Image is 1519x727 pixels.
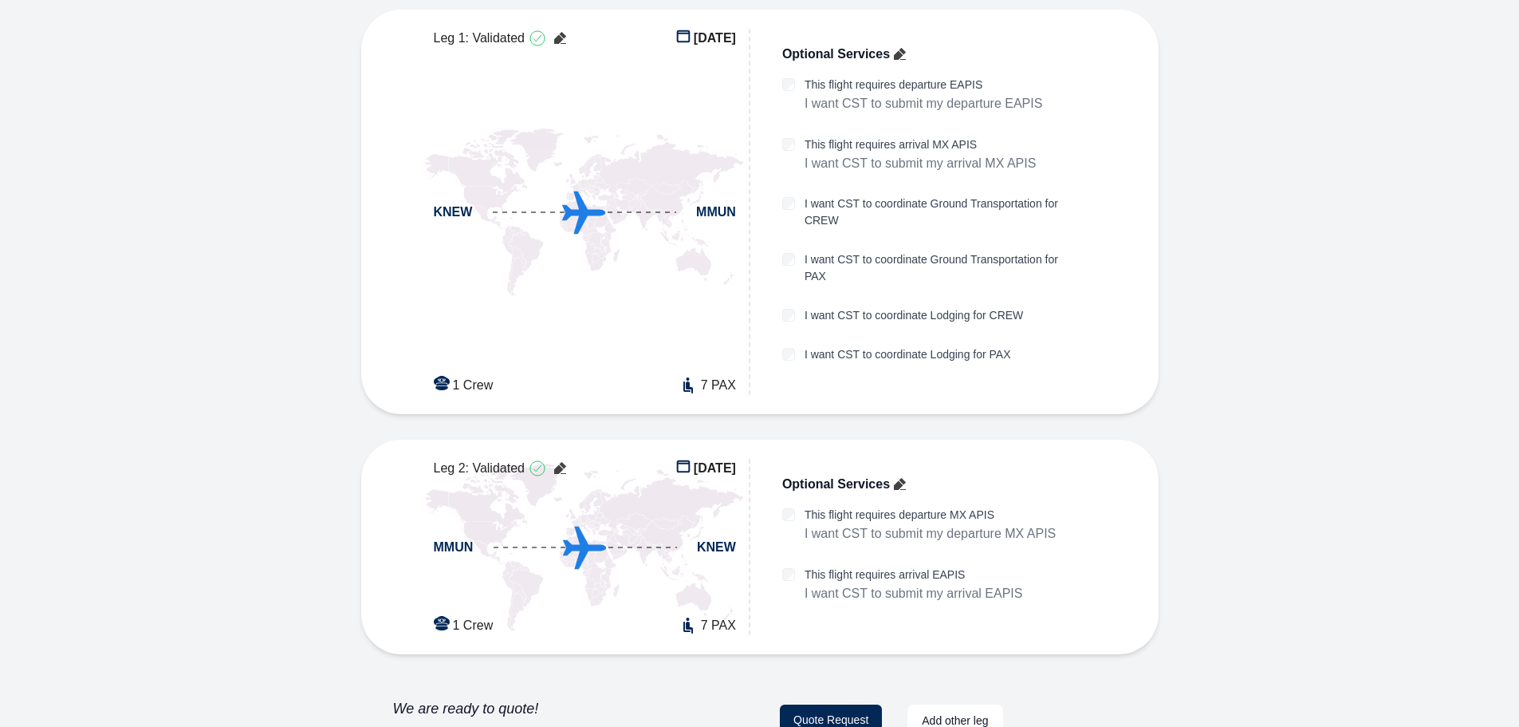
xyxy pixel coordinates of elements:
[434,29,525,48] span: Leg 1: Validated
[805,567,1023,583] label: This flight requires arrival EAPIS
[694,459,736,478] span: [DATE]
[805,196,1083,229] label: I want CST to coordinate Ground Transportation for CREW
[805,524,1056,544] p: I want CST to submit my departure MX APIS
[782,45,890,64] span: Optional Services
[805,307,1023,324] label: I want CST to coordinate Lodging for CREW
[805,507,1056,524] label: This flight requires departure MX APIS
[805,346,1011,363] label: I want CST to coordinate Lodging for PAX
[453,616,494,635] span: 1 Crew
[697,538,736,557] span: KNEW
[805,136,1036,153] label: This flight requires arrival MX APIS
[701,616,736,635] span: 7 PAX
[701,376,736,395] span: 7 PAX
[694,29,736,48] span: [DATE]
[696,203,736,222] span: MMUN
[782,475,890,494] span: Optional Services
[805,583,1023,604] p: I want CST to submit my arrival EAPIS
[805,77,1043,93] label: This flight requires departure EAPIS
[453,376,494,395] span: 1 Crew
[393,699,539,718] h3: We are ready to quote!
[434,203,473,222] span: KNEW
[805,153,1036,174] p: I want CST to submit my arrival MX APIS
[434,538,474,557] span: MMUN
[805,93,1043,114] p: I want CST to submit my departure EAPIS
[805,251,1083,285] label: I want CST to coordinate Ground Transportation for PAX
[434,459,525,478] span: Leg 2: Validated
